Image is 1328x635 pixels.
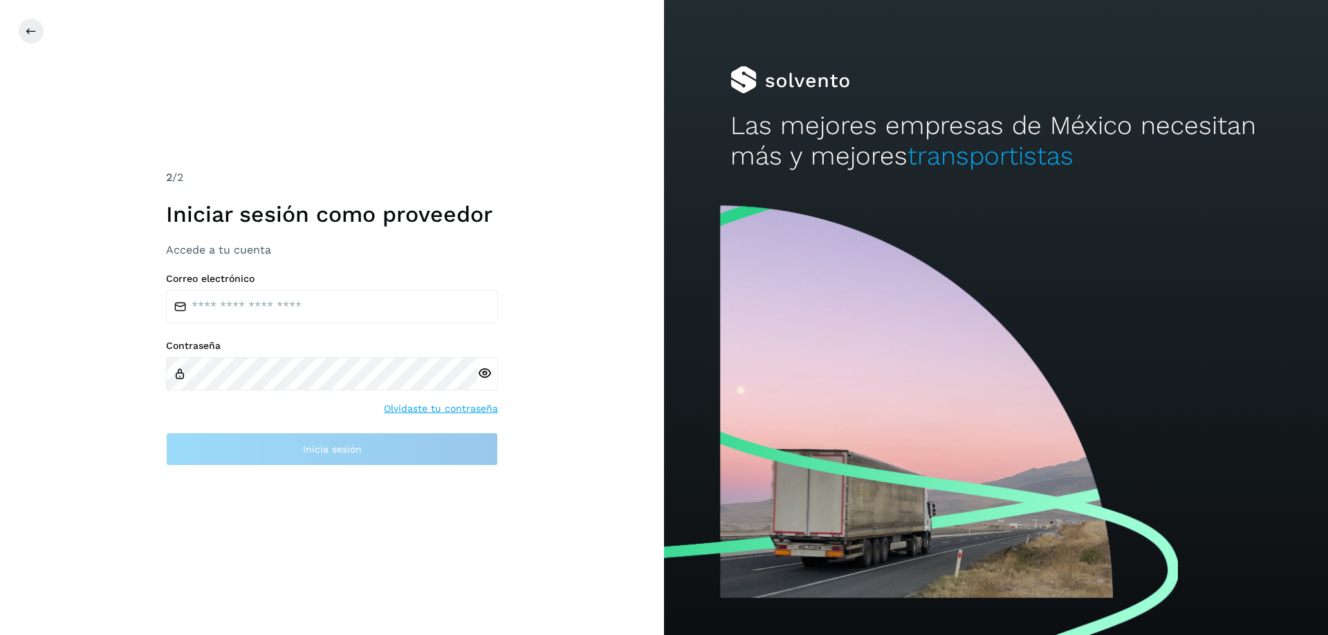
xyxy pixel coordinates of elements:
[166,201,498,227] h1: Iniciar sesión como proveedor
[166,171,172,184] span: 2
[303,444,362,454] span: Inicia sesión
[730,111,1262,172] h2: Las mejores empresas de México necesitan más y mejores
[166,340,498,352] label: Contraseña
[166,243,498,256] h3: Accede a tu cuenta
[384,401,498,416] a: Olvidaste tu contraseña
[166,433,498,466] button: Inicia sesión
[166,273,498,285] label: Correo electrónico
[166,169,498,186] div: /2
[907,141,1073,171] span: transportistas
